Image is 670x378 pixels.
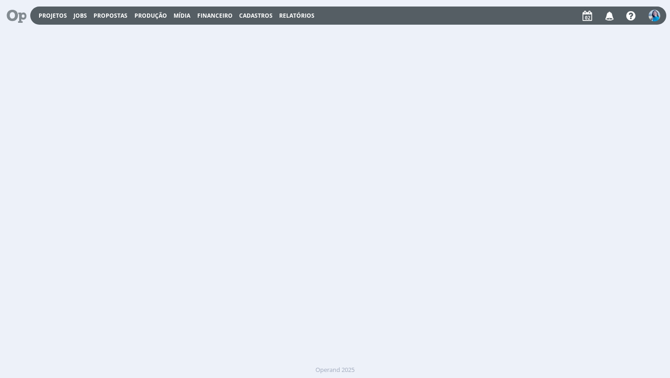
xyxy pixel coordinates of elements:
button: Jobs [71,12,90,20]
a: Projetos [39,12,67,20]
a: Relatórios [279,12,315,20]
span: Propostas [94,12,127,20]
a: Produção [134,12,167,20]
button: Mídia [171,12,193,20]
button: Propostas [91,12,130,20]
a: Financeiro [197,12,233,20]
button: Produção [132,12,170,20]
a: Mídia [174,12,190,20]
button: Cadastros [236,12,275,20]
img: E [649,10,660,21]
button: Projetos [36,12,70,20]
button: E [648,7,661,24]
a: Jobs [74,12,87,20]
button: Financeiro [194,12,235,20]
span: Cadastros [239,12,273,20]
button: Relatórios [276,12,317,20]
